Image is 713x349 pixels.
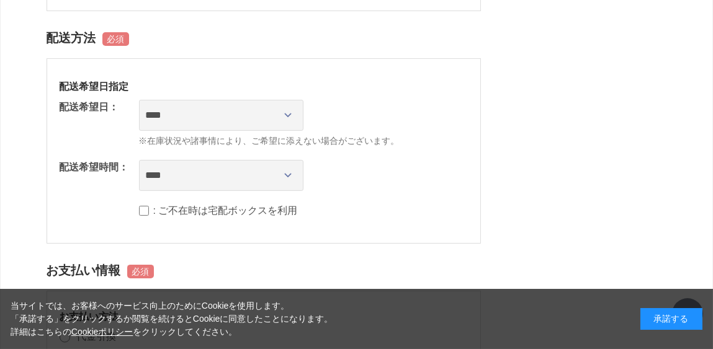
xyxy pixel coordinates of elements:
a: Cookieポリシー [71,327,133,337]
h2: お支払い情報 [47,256,481,285]
div: 当サイトでは、お客様へのサービス向上のためにCookieを使用します。 「承諾する」をクリックするか閲覧を続けるとCookieに同意したことになります。 詳細はこちらの をクリックしてください。 [11,299,333,338]
h3: 配送希望日指定 [60,80,468,93]
span: ※在庫状況や諸事情により、ご希望に添えない場合がございます。 [139,135,468,148]
h2: 配送方法 [47,24,481,53]
dt: 配送希望日： [60,100,119,115]
label: : ご不在時は宅配ボックスを利用 [153,205,297,216]
dt: 配送希望時間： [60,160,129,175]
div: 承諾する [640,308,702,330]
